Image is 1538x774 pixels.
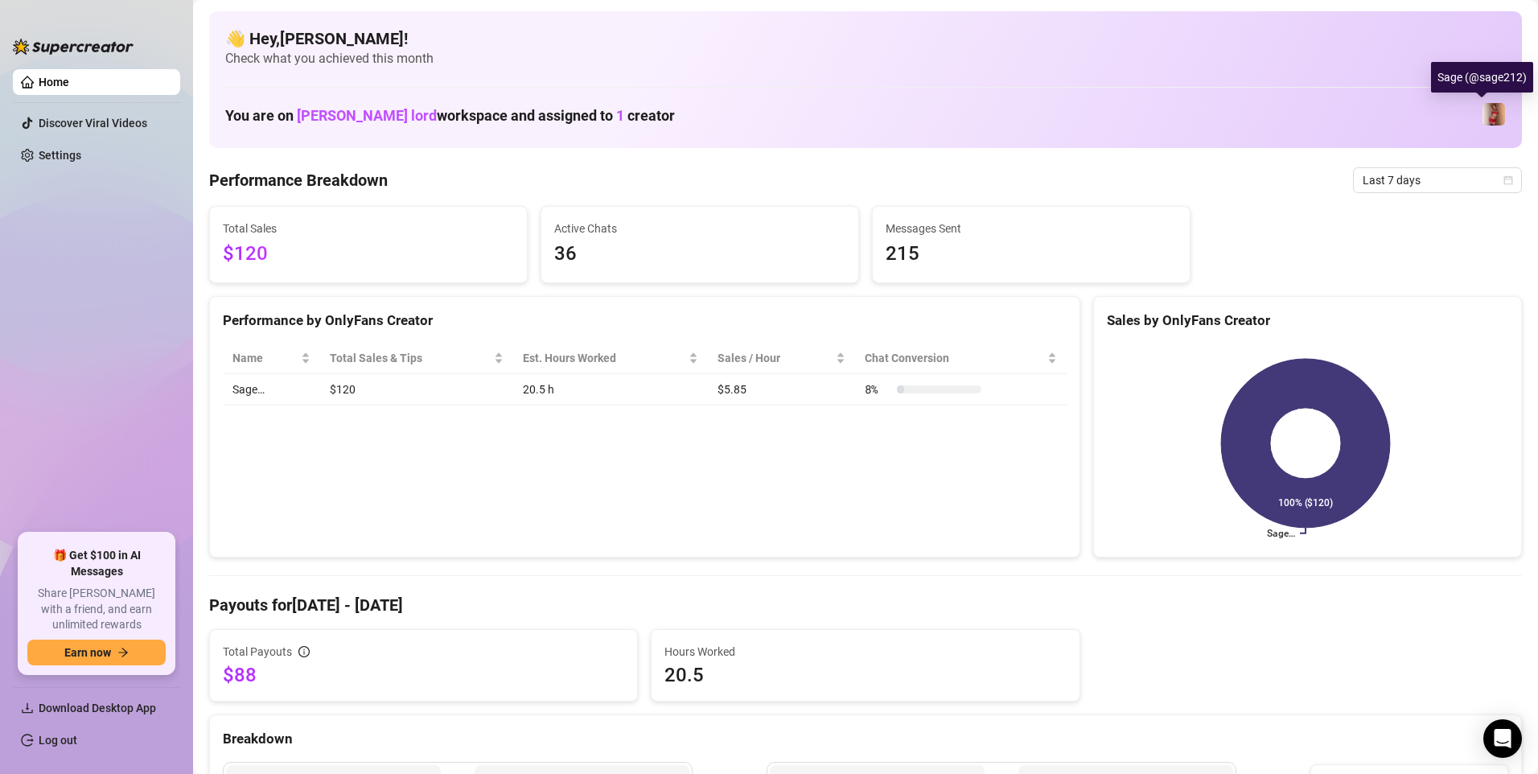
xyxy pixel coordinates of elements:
[1107,310,1508,331] div: Sales by OnlyFans Creator
[1482,103,1505,126] img: Sage
[209,169,388,191] h4: Performance Breakdown
[664,662,1066,688] span: 20.5
[718,349,833,367] span: Sales / Hour
[223,643,292,661] span: Total Payouts
[554,220,845,237] span: Active Chats
[297,107,437,124] span: [PERSON_NAME] lord
[39,76,69,89] a: Home
[223,343,320,374] th: Name
[64,646,111,659] span: Earn now
[223,239,514,270] span: $120
[1363,168,1512,192] span: Last 7 days
[117,647,129,658] span: arrow-right
[664,643,1066,661] span: Hours Worked
[225,50,1506,68] span: Check what you achieved this month
[1503,175,1513,185] span: calendar
[223,374,320,406] td: Sage…
[865,349,1043,367] span: Chat Conversion
[232,349,298,367] span: Name
[886,220,1177,237] span: Messages Sent
[708,343,855,374] th: Sales / Hour
[320,374,513,406] td: $120
[21,702,34,714] span: download
[39,149,81,162] a: Settings
[223,728,1508,750] div: Breakdown
[1431,62,1533,93] div: Sage (@sage212)
[865,381,890,398] span: 8 %
[886,239,1177,270] span: 215
[223,310,1067,331] div: Performance by OnlyFans Creator
[616,107,624,124] span: 1
[708,374,855,406] td: $5.85
[513,374,708,406] td: 20.5 h
[330,349,491,367] span: Total Sales & Tips
[298,646,310,657] span: info-circle
[225,107,675,125] h1: You are on workspace and assigned to creator
[320,343,513,374] th: Total Sales & Tips
[855,343,1066,374] th: Chat Conversion
[554,239,845,270] span: 36
[27,586,166,633] span: Share [PERSON_NAME] with a friend, and earn unlimited rewards
[223,220,514,237] span: Total Sales
[27,548,166,579] span: 🎁 Get $100 in AI Messages
[209,594,1522,616] h4: Payouts for [DATE] - [DATE]
[1267,528,1295,539] text: Sage…
[1483,719,1522,758] div: Open Intercom Messenger
[27,640,166,665] button: Earn nowarrow-right
[225,27,1506,50] h4: 👋 Hey, [PERSON_NAME] !
[39,734,77,747] a: Log out
[13,39,134,55] img: logo-BBDzfeDw.svg
[39,117,147,130] a: Discover Viral Videos
[39,702,156,714] span: Download Desktop App
[523,349,685,367] div: Est. Hours Worked
[223,662,624,688] span: $88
